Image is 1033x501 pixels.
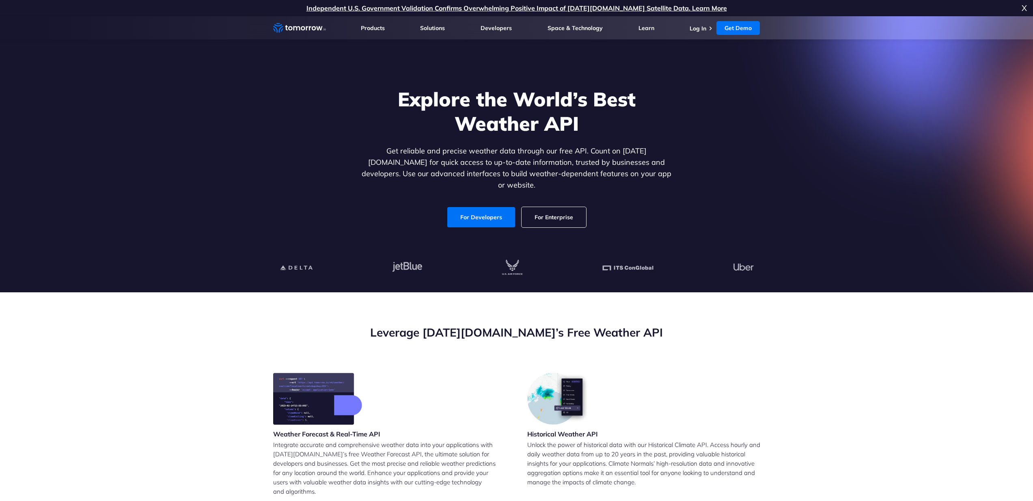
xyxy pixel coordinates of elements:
a: For Enterprise [522,207,586,227]
a: Space & Technology [548,24,603,32]
h1: Explore the World’s Best Weather API [360,87,673,136]
p: Unlock the power of historical data with our Historical Climate API. Access hourly and daily weat... [527,440,760,487]
a: For Developers [447,207,515,227]
a: Independent U.S. Government Validation Confirms Overwhelming Positive Impact of [DATE][DOMAIN_NAM... [306,4,727,12]
p: Integrate accurate and comprehensive weather data into your applications with [DATE][DOMAIN_NAME]... [273,440,506,496]
a: Developers [481,24,512,32]
a: Get Demo [716,21,760,35]
a: Learn [638,24,654,32]
a: Products [361,24,385,32]
h3: Weather Forecast & Real-Time API [273,430,380,438]
a: Solutions [420,24,445,32]
p: Get reliable and precise weather data through our free API. Count on [DATE][DOMAIN_NAME] for quic... [360,145,673,191]
h2: Leverage [DATE][DOMAIN_NAME]’s Free Weather API [273,325,760,340]
a: Log In [690,25,706,32]
h3: Historical Weather API [527,430,598,438]
a: Home link [273,22,326,34]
